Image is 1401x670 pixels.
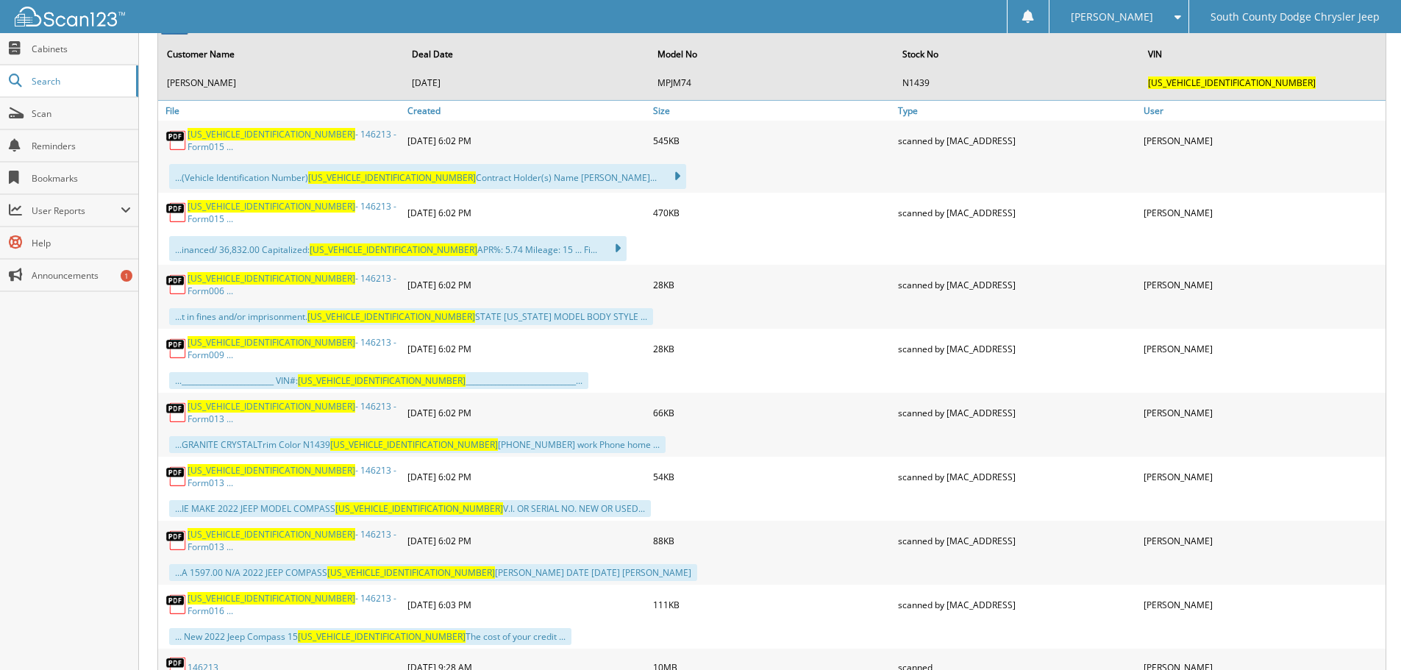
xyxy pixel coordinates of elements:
[188,464,400,489] a: [US_VEHICLE_IDENTIFICATION_NUMBER]- 146213 - Form013 ...
[1140,268,1386,301] div: [PERSON_NAME]
[188,400,400,425] a: [US_VEHICLE_IDENTIFICATION_NUMBER]- 146213 - Form013 ...
[895,39,1138,69] th: Stock No
[32,140,131,152] span: Reminders
[298,374,466,387] span: [US_VEHICLE_IDENTIFICATION_NUMBER]
[330,438,498,451] span: [US_VEHICLE_IDENTIFICATION_NUMBER]
[307,310,475,323] span: [US_VEHICLE_IDENTIFICATION_NUMBER]
[404,332,649,365] div: [DATE] 6:02 PM
[404,524,649,557] div: [DATE] 6:02 PM
[160,71,403,95] td: [PERSON_NAME]
[310,243,477,256] span: [US_VEHICLE_IDENTIFICATION_NUMBER]
[32,237,131,249] span: Help
[188,128,355,140] span: [US_VEHICLE_IDENTIFICATION_NUMBER]
[894,332,1140,365] div: scanned by [MAC_ADDRESS]
[188,592,355,605] span: [US_VEHICLE_IDENTIFICATION_NUMBER]
[1140,396,1386,429] div: [PERSON_NAME]
[894,268,1140,301] div: scanned by [MAC_ADDRESS]
[188,400,355,413] span: [US_VEHICLE_IDENTIFICATION_NUMBER]
[169,308,653,325] div: ...t in fines and/or imprisonment. STATE [US_STATE] MODEL BODY STYLE ...
[121,270,132,282] div: 1
[1140,101,1386,121] a: User
[1140,124,1386,157] div: [PERSON_NAME]
[169,500,651,517] div: ...IE MAKE 2022 JEEP MODEL COMPASS V.I. OR SERIAL NO. NEW OR USED...
[1211,13,1380,21] span: South County Dodge Chrysler Jeep
[165,202,188,224] img: PDF.png
[169,236,627,261] div: ...inanced/ 36,832.00 Capitalized: APR%: 5.74 Mileage: 15 ... Fi...
[1327,599,1401,670] iframe: Chat Widget
[649,124,895,157] div: 545KB
[32,107,131,120] span: Scan
[169,164,686,189] div: ...(Vehicle Identification Number) Contract Holder(s) Name [PERSON_NAME]...
[335,502,503,515] span: [US_VEHICLE_IDENTIFICATION_NUMBER]
[188,464,355,477] span: [US_VEHICLE_IDENTIFICATION_NUMBER]
[32,172,131,185] span: Bookmarks
[188,528,355,541] span: [US_VEHICLE_IDENTIFICATION_NUMBER]
[404,124,649,157] div: [DATE] 6:02 PM
[894,396,1140,429] div: scanned by [MAC_ADDRESS]
[160,39,403,69] th: Customer Name
[894,460,1140,493] div: scanned by [MAC_ADDRESS]
[165,274,188,296] img: PDF.png
[895,71,1138,95] td: N1439
[1071,13,1153,21] span: [PERSON_NAME]
[165,129,188,152] img: PDF.png
[32,204,121,217] span: User Reports
[894,524,1140,557] div: scanned by [MAC_ADDRESS]
[404,588,649,621] div: [DATE] 6:03 PM
[650,71,894,95] td: MPJM74
[650,39,894,69] th: Model No
[15,7,125,26] img: scan123-logo-white.svg
[169,436,666,453] div: ...GRANITE CRYSTALTrim Color N1439 [PHONE_NUMBER] work Phone home ...
[404,39,648,69] th: Deal Date
[188,336,355,349] span: [US_VEHICLE_IDENTIFICATION_NUMBER]
[298,630,466,643] span: [US_VEHICLE_IDENTIFICATION_NUMBER]
[1140,196,1386,229] div: [PERSON_NAME]
[404,460,649,493] div: [DATE] 6:02 PM
[404,396,649,429] div: [DATE] 6:02 PM
[894,101,1140,121] a: Type
[169,628,571,645] div: ... New 2022 Jeep Compass 15 The cost of your credit ...
[404,71,648,95] td: [DATE]
[158,101,404,121] a: File
[649,101,895,121] a: Size
[404,196,649,229] div: [DATE] 6:02 PM
[649,460,895,493] div: 54KB
[32,269,131,282] span: Announcements
[188,272,400,297] a: [US_VEHICLE_IDENTIFICATION_NUMBER]- 146213 - Form006 ...
[649,524,895,557] div: 88KB
[169,372,588,389] div: ..._________________________ VIN#: ______________________________...
[165,466,188,488] img: PDF.png
[894,588,1140,621] div: scanned by [MAC_ADDRESS]
[188,528,400,553] a: [US_VEHICLE_IDENTIFICATION_NUMBER]- 146213 - Form013 ...
[649,268,895,301] div: 28KB
[188,200,355,213] span: [US_VEHICLE_IDENTIFICATION_NUMBER]
[1140,460,1386,493] div: [PERSON_NAME]
[404,101,649,121] a: Created
[1141,39,1384,69] th: VIN
[165,338,188,360] img: PDF.png
[894,196,1140,229] div: scanned by [MAC_ADDRESS]
[188,128,400,153] a: [US_VEHICLE_IDENTIFICATION_NUMBER]- 146213 - Form015 ...
[32,75,129,88] span: Search
[649,332,895,365] div: 28KB
[165,402,188,424] img: PDF.png
[1148,76,1316,89] span: [US_VEHICLE_IDENTIFICATION_NUMBER]
[308,171,476,184] span: [US_VEHICLE_IDENTIFICATION_NUMBER]
[188,200,400,225] a: [US_VEHICLE_IDENTIFICATION_NUMBER]- 146213 - Form015 ...
[188,336,400,361] a: [US_VEHICLE_IDENTIFICATION_NUMBER]- 146213 - Form009 ...
[894,124,1140,157] div: scanned by [MAC_ADDRESS]
[1140,524,1386,557] div: [PERSON_NAME]
[188,272,355,285] span: [US_VEHICLE_IDENTIFICATION_NUMBER]
[32,43,131,55] span: Cabinets
[649,396,895,429] div: 66KB
[404,268,649,301] div: [DATE] 6:02 PM
[327,566,495,579] span: [US_VEHICLE_IDENTIFICATION_NUMBER]
[1140,332,1386,365] div: [PERSON_NAME]
[649,196,895,229] div: 470KB
[165,594,188,616] img: PDF.png
[188,592,400,617] a: [US_VEHICLE_IDENTIFICATION_NUMBER]- 146213 - Form016 ...
[165,530,188,552] img: PDF.png
[649,588,895,621] div: 111KB
[169,564,697,581] div: ...A 1597.00 N/A 2022 JEEP COMPASS [PERSON_NAME] DATE [DATE] [PERSON_NAME]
